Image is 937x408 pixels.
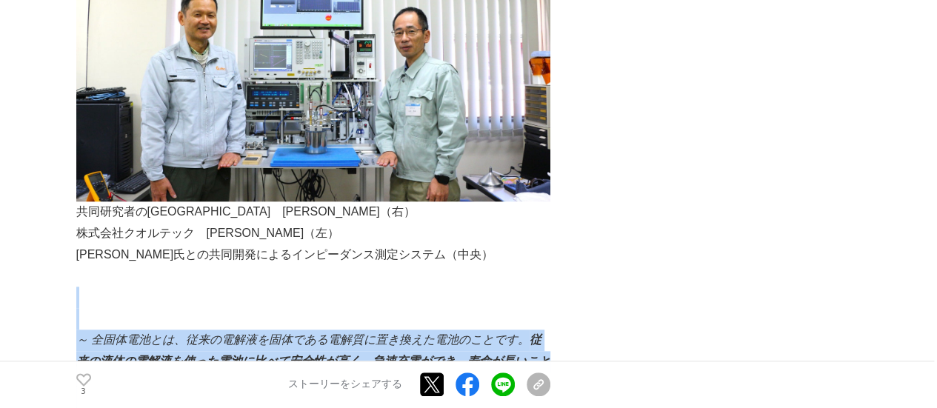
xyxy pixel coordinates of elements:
[76,201,550,223] p: 共同研究者の[GEOGRAPHIC_DATA] [PERSON_NAME]（右）
[76,333,530,346] em: ～ 全固体電池とは、従来の電解液を固体である電解質に置き換えた電池のことです。
[76,388,91,395] p: 3
[76,223,550,244] p: 株式会社クオルテック [PERSON_NAME]（左）
[288,378,402,392] p: ストーリーをシェアする
[76,244,550,266] p: [PERSON_NAME]氏との共同開発によるインピーダンス測定システム（中央）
